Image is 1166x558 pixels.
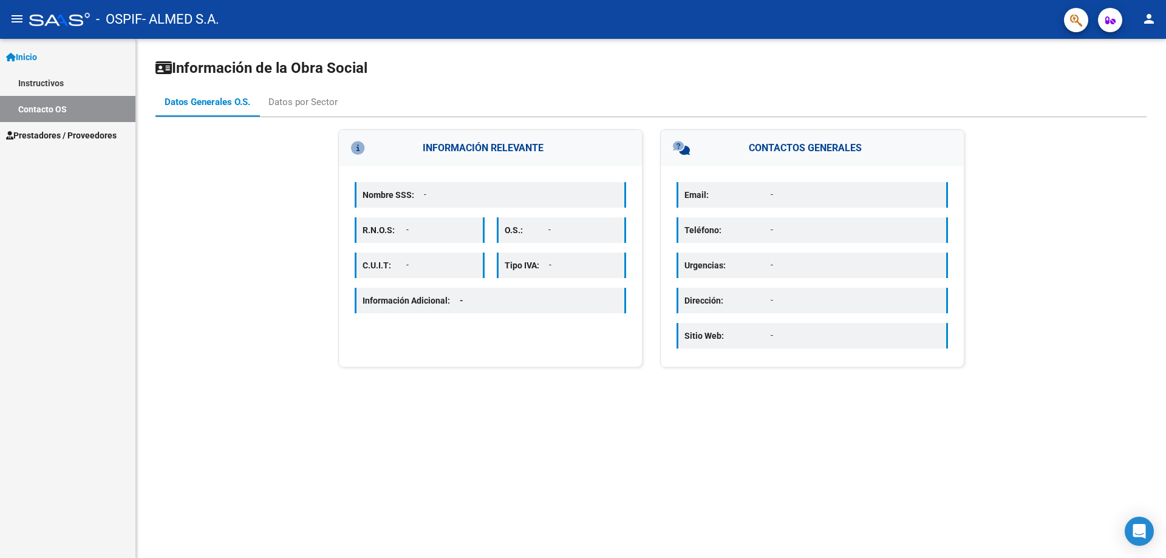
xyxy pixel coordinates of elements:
p: Información Adicional: [363,294,473,307]
span: - ALMED S.A. [142,6,219,33]
p: - [771,223,940,236]
p: R.N.O.S: [363,223,406,237]
p: - [771,329,940,342]
h3: CONTACTOS GENERALES [661,130,964,166]
span: Inicio [6,50,37,64]
mat-icon: person [1142,12,1156,26]
div: Datos por Sector [268,95,338,109]
div: Open Intercom Messenger [1125,517,1154,546]
p: - [406,223,476,236]
p: - [771,294,940,307]
h3: INFORMACIÓN RELEVANTE [339,130,642,166]
p: - [548,223,618,236]
p: Sitio Web: [684,329,771,342]
p: Email: [684,188,771,202]
p: - [424,188,618,201]
h1: Información de la Obra Social [155,58,1147,78]
p: Nombre SSS: [363,188,424,202]
p: C.U.I.T: [363,259,406,272]
p: Dirección: [684,294,771,307]
p: Tipo IVA: [505,259,549,272]
div: Datos Generales O.S. [165,95,250,109]
p: - [549,259,619,271]
p: Urgencias: [684,259,771,272]
span: - [460,296,463,305]
p: - [771,259,940,271]
p: O.S.: [505,223,548,237]
span: - OSPIF [96,6,142,33]
mat-icon: menu [10,12,24,26]
p: - [406,259,476,271]
p: Teléfono: [684,223,771,237]
p: - [771,188,940,201]
span: Prestadores / Proveedores [6,129,117,142]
